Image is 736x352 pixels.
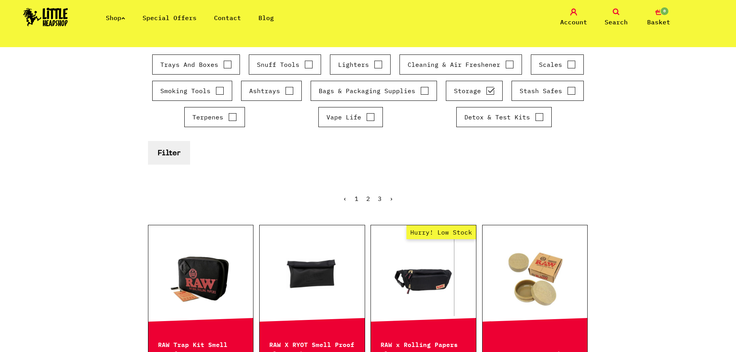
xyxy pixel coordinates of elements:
[378,195,382,202] span: 3
[258,14,274,22] a: Blog
[106,14,125,22] a: Shop
[326,112,375,122] label: Vape Life
[560,17,587,27] span: Account
[539,60,576,69] label: Scales
[389,196,393,202] li: Next »
[389,195,393,202] span: ›
[371,239,476,316] a: Hurry! Low Stock
[454,86,495,95] label: Storage
[647,17,670,27] span: Basket
[408,60,514,69] label: Cleaning & Air Freshener
[160,60,232,69] label: Trays And Boxes
[605,17,628,27] span: Search
[143,14,197,22] a: Special Offers
[148,141,190,165] button: Filter
[355,195,359,202] a: 1
[23,8,68,26] img: Little Head Shop Logo
[597,9,636,27] a: Search
[249,86,294,95] label: Ashtrays
[366,195,370,202] a: 2
[639,9,678,27] a: 0 Basket
[343,195,347,202] a: « Previous
[520,86,576,95] label: Stash Safes
[192,112,237,122] label: Terpenes
[406,225,476,239] span: Hurry! Low Stock
[160,86,224,95] label: Smoking Tools
[464,112,544,122] label: Detox & Test Kits
[660,7,669,16] span: 0
[214,14,241,22] a: Contact
[257,60,313,69] label: Snuff Tools
[319,86,429,95] label: Bags & Packaging Supplies
[338,60,382,69] label: Lighters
